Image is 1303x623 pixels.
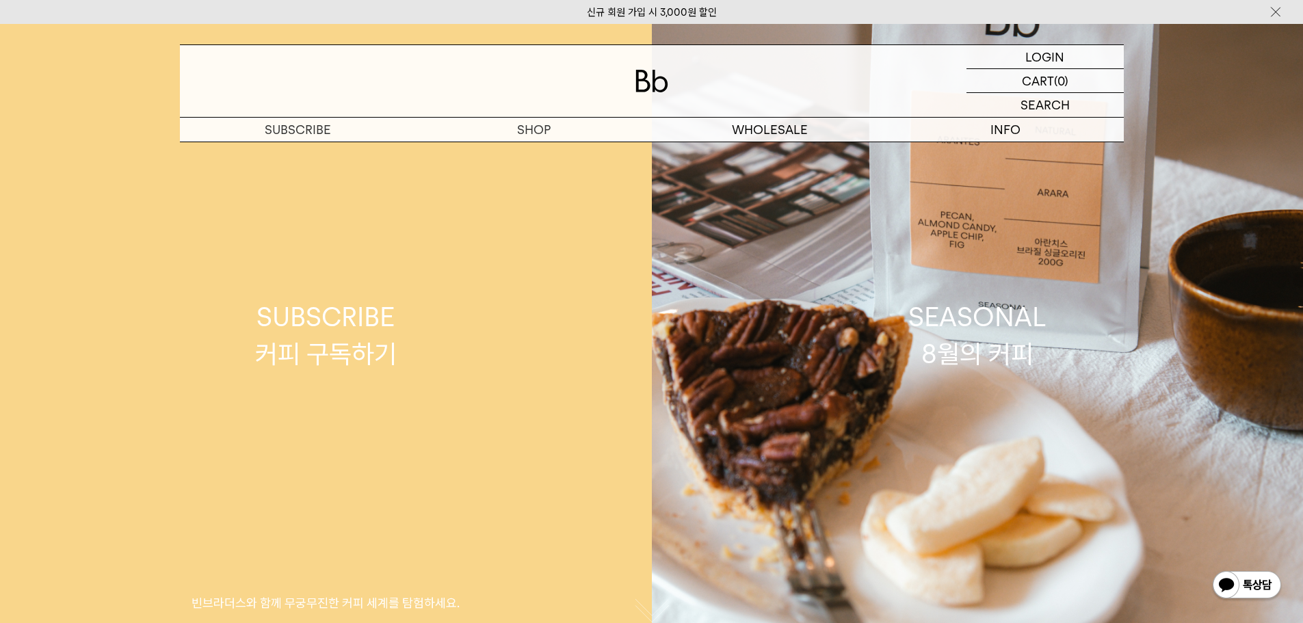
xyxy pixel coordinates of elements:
[888,118,1124,142] p: INFO
[1021,93,1070,117] p: SEARCH
[1211,570,1282,602] img: 카카오톡 채널 1:1 채팅 버튼
[180,118,416,142] a: SUBSCRIBE
[1022,69,1054,92] p: CART
[966,69,1124,93] a: CART (0)
[255,299,397,371] div: SUBSCRIBE 커피 구독하기
[416,118,652,142] a: SHOP
[908,299,1047,371] div: SEASONAL 8월의 커피
[587,6,717,18] a: 신규 회원 가입 시 3,000원 할인
[1054,69,1068,92] p: (0)
[1025,45,1064,68] p: LOGIN
[966,45,1124,69] a: LOGIN
[635,70,668,92] img: 로고
[652,118,888,142] p: WHOLESALE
